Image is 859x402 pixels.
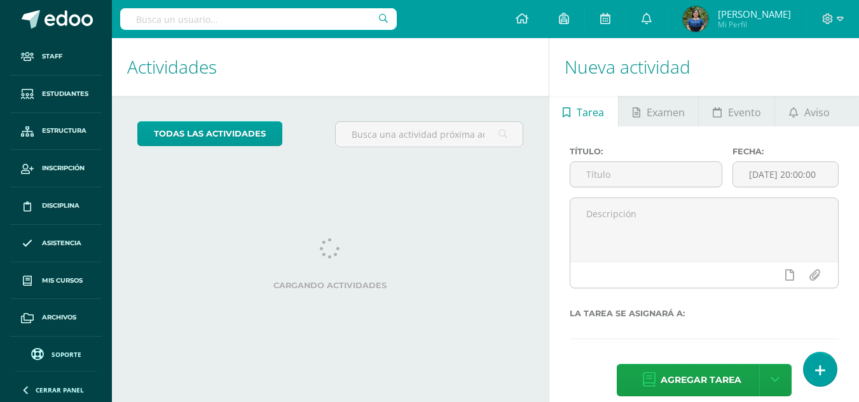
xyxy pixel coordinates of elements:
[42,201,79,211] span: Disciplina
[718,19,791,30] span: Mi Perfil
[137,281,523,290] label: Cargando actividades
[619,96,698,126] a: Examen
[10,150,102,187] a: Inscripción
[10,262,102,300] a: Mis cursos
[137,121,282,146] a: todas las Actividades
[647,97,685,128] span: Examen
[570,162,722,187] input: Título
[577,97,604,128] span: Tarea
[42,238,81,248] span: Asistencia
[42,51,62,62] span: Staff
[732,147,839,156] label: Fecha:
[565,38,844,96] h1: Nueva actividad
[804,97,830,128] span: Aviso
[336,122,522,147] input: Busca una actividad próxima aquí...
[718,8,791,20] span: [PERSON_NAME]
[661,365,741,396] span: Agregar tarea
[549,96,618,126] a: Tarea
[15,345,97,362] a: Soporte
[10,113,102,151] a: Estructura
[42,163,85,173] span: Inscripción
[728,97,761,128] span: Evento
[52,350,81,359] span: Soporte
[10,299,102,337] a: Archivos
[36,385,84,394] span: Cerrar panel
[42,276,83,286] span: Mis cursos
[42,126,86,136] span: Estructura
[10,38,102,76] a: Staff
[42,89,88,99] span: Estudiantes
[775,96,843,126] a: Aviso
[42,312,76,323] span: Archivos
[10,225,102,262] a: Asistencia
[699,96,774,126] a: Evento
[127,38,533,96] h1: Actividades
[10,76,102,113] a: Estudiantes
[570,309,839,318] label: La tarea se asignará a:
[733,162,838,187] input: Fecha de entrega
[570,147,722,156] label: Título:
[120,8,397,30] input: Busca un usuario...
[683,6,708,32] img: 5914774f7085c63bcd80a4fe3d7f208d.png
[10,187,102,225] a: Disciplina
